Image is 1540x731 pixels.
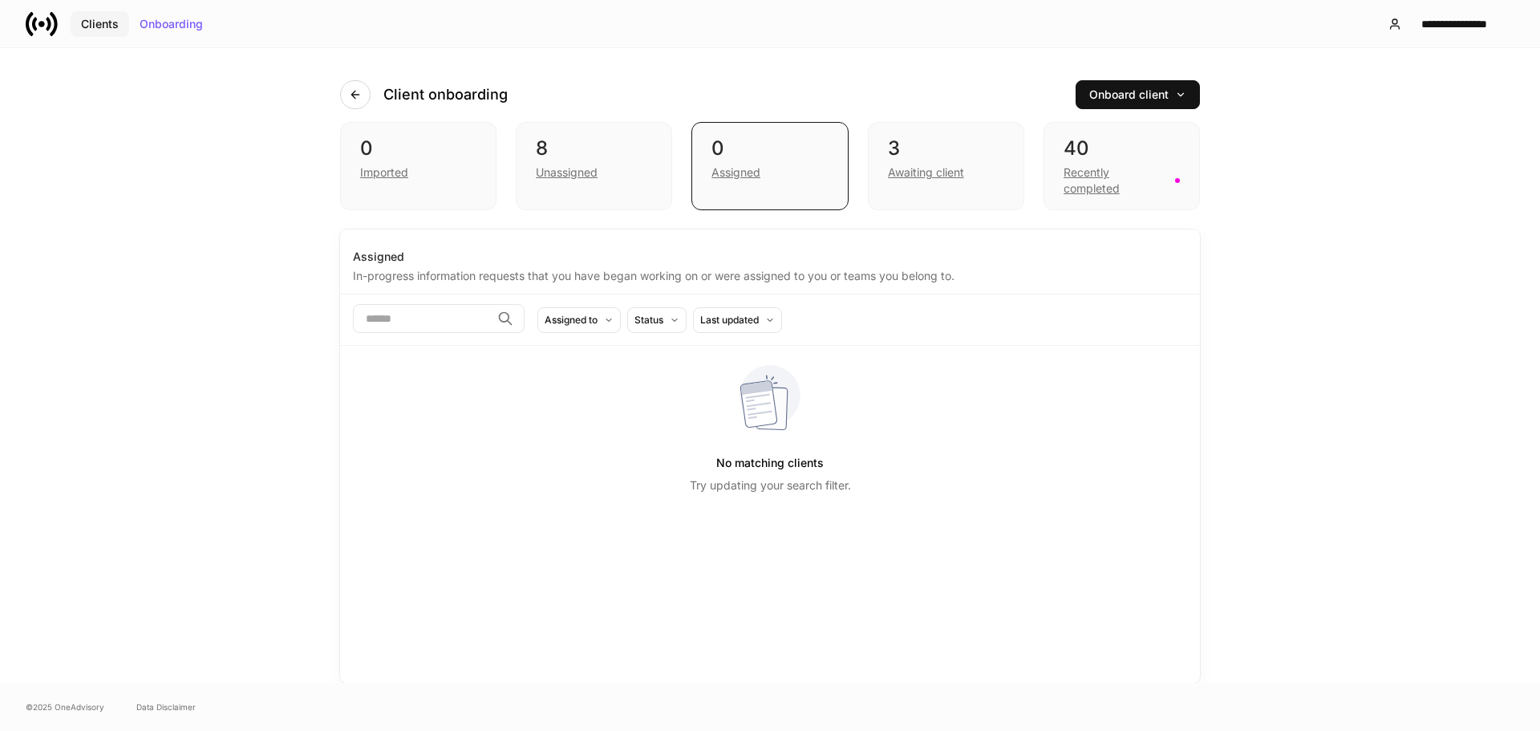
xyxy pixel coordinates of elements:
[353,265,1187,284] div: In-progress information requests that you have began working on or were assigned to you or teams ...
[340,122,496,210] div: 0Imported
[888,164,964,181] div: Awaiting client
[691,122,848,210] div: 0Assigned
[868,122,1024,210] div: 3Awaiting client
[537,307,621,333] button: Assigned to
[690,477,851,493] p: Try updating your search filter.
[1089,89,1186,100] div: Onboard client
[360,136,476,161] div: 0
[627,307,687,333] button: Status
[711,164,760,181] div: Assigned
[81,18,119,30] div: Clients
[711,136,828,161] div: 0
[1064,164,1165,197] div: Recently completed
[888,136,1004,161] div: 3
[536,136,652,161] div: 8
[536,164,598,181] div: Unassigned
[1064,136,1180,161] div: 40
[693,307,782,333] button: Last updated
[700,312,759,327] div: Last updated
[140,18,203,30] div: Onboarding
[71,11,129,37] button: Clients
[516,122,672,210] div: 8Unassigned
[1044,122,1200,210] div: 40Recently completed
[136,701,196,713] a: Data Disclaimer
[634,312,663,327] div: Status
[129,11,213,37] button: Onboarding
[1076,80,1200,109] button: Onboard client
[353,249,1187,265] div: Assigned
[545,312,598,327] div: Assigned to
[26,701,104,713] span: © 2025 OneAdvisory
[716,449,824,477] h5: No matching clients
[383,85,508,104] h4: Client onboarding
[360,164,408,181] div: Imported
